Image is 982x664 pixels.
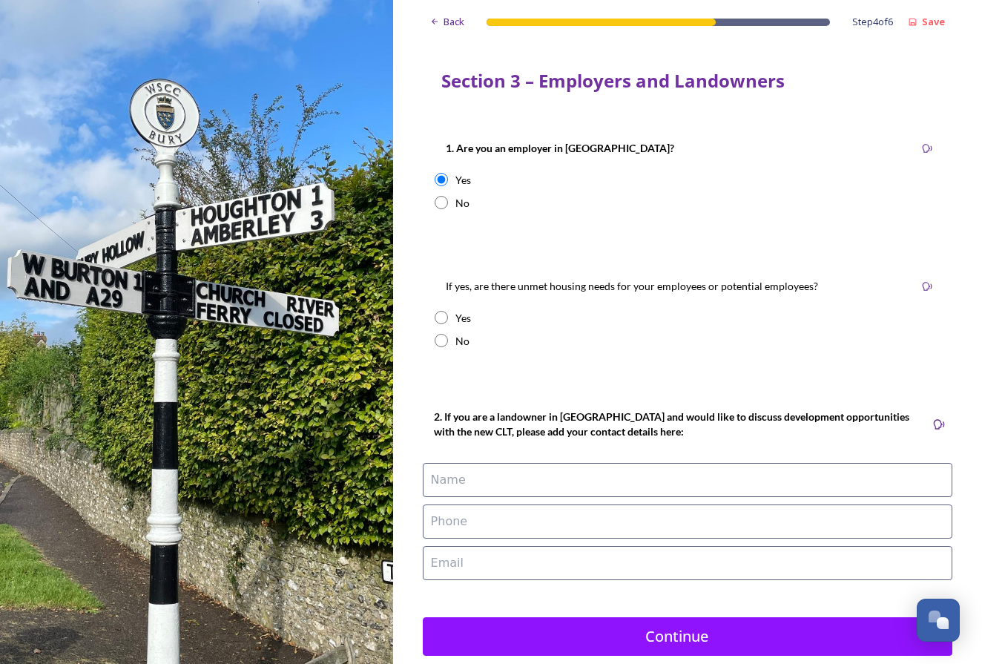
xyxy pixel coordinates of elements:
input: Phone [423,504,952,539]
div: Continue [431,625,923,648]
div: No [455,333,469,349]
strong: Save [922,15,945,28]
p: If yes, are there unmet housing needs for your employees or potential employees? [446,279,818,294]
div: No [455,195,469,211]
input: Name [423,463,952,497]
strong: 2. If you are a landowner in [GEOGRAPHIC_DATA] and would like to discuss development opportunitie... [434,410,912,438]
input: Email [423,546,952,580]
div: Yes [455,172,471,188]
button: Continue [423,617,952,656]
span: Step 4 of 6 [852,15,893,29]
strong: 1. Are you an employer in [GEOGRAPHIC_DATA]? [446,142,674,154]
div: Yes [455,310,471,326]
strong: Section 3 – Employers and Landowners [441,68,785,93]
span: Back [444,15,464,29]
button: Open Chat [917,599,960,642]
